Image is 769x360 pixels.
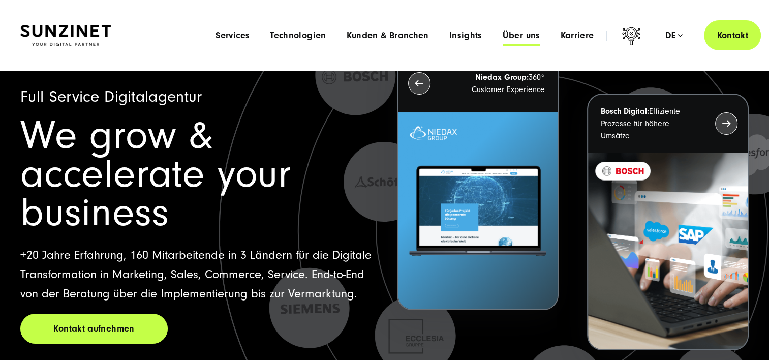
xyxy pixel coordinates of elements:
button: Bosch Digital:Effiziente Prozesse für höhere Umsätze BOSCH - Kundeprojekt - Digital Transformatio... [587,94,749,350]
p: +20 Jahre Erfahrung, 160 Mitarbeitende in 3 Ländern für die Digitale Transformation in Marketing,... [20,246,372,304]
a: Über uns [503,31,540,41]
a: Insights [449,31,482,41]
a: Services [216,31,250,41]
a: Technologien [270,31,326,41]
strong: Bosch Digital: [601,107,649,116]
a: Karriere [560,31,594,41]
img: SUNZINET Full Service Digital Agentur [20,25,111,46]
a: Kontakt aufnehmen [20,314,168,344]
button: Niedax Group:360° Customer Experience Letztes Projekt von Niedax. Ein Laptop auf dem die Niedax W... [397,53,559,310]
strong: Niedax Group: [475,73,529,82]
h1: We grow & accelerate your business [20,116,372,232]
img: Letztes Projekt von Niedax. Ein Laptop auf dem die Niedax Website geöffnet ist, auf blauem Hinter... [398,112,558,309]
img: BOSCH - Kundeprojekt - Digital Transformation Agentur SUNZINET [588,153,748,349]
span: Full Service Digitalagentur [20,87,202,106]
p: Effiziente Prozesse für höhere Umsätze [601,105,697,142]
p: 360° Customer Experience [449,71,545,96]
a: Kontakt [704,20,761,50]
a: Kunden & Branchen [347,31,429,41]
div: de [665,31,683,41]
